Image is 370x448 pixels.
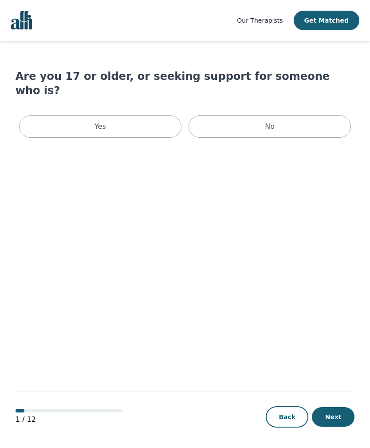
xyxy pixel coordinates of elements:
img: alli logo [11,11,32,30]
span: Our Therapists [237,17,283,24]
p: No [265,121,275,132]
h1: Are you 17 or older, or seeking support for someone who is? [16,69,355,98]
button: Back [266,406,308,428]
p: 1 / 12 [16,414,122,425]
button: Get Matched [294,11,359,30]
a: Our Therapists [237,15,283,26]
button: Next [312,407,354,427]
p: Yes [94,121,106,132]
